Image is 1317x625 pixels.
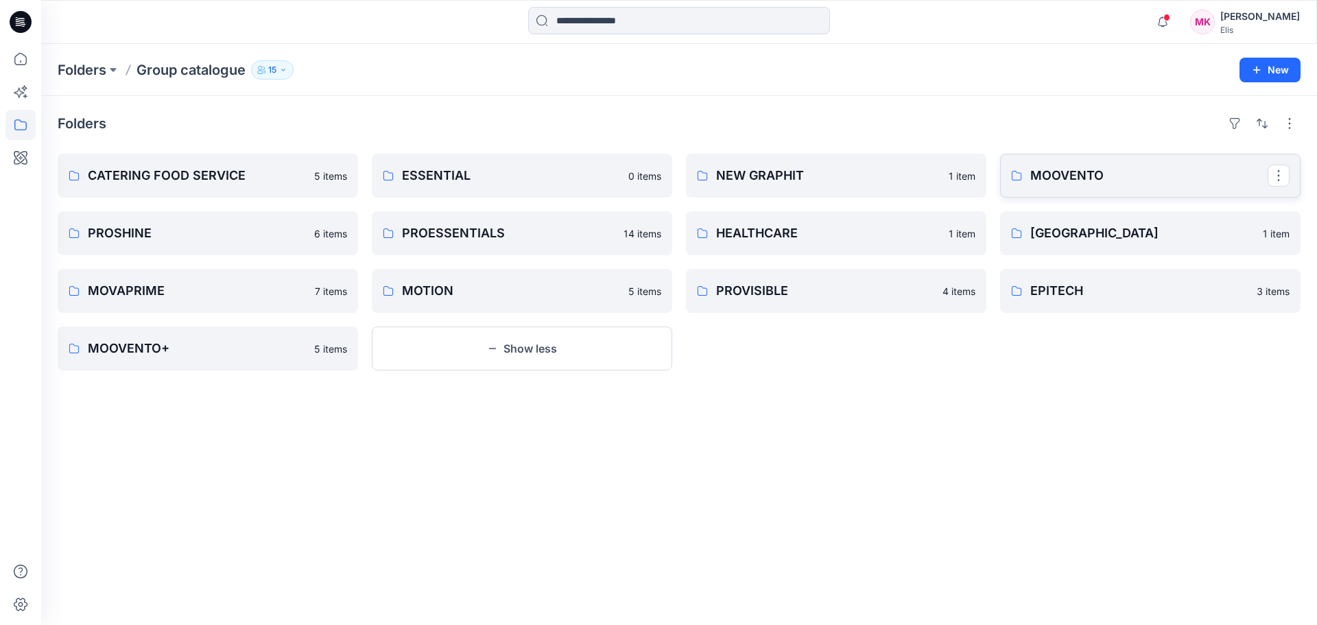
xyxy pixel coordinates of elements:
a: MOOVENTO [1000,154,1301,198]
a: HEALTHCARE1 item [686,211,986,255]
p: 15 [268,62,276,78]
a: [GEOGRAPHIC_DATA]1 item [1000,211,1301,255]
h4: Folders [58,115,106,132]
a: PROVISIBLE4 items [686,269,986,313]
p: NEW GRAPHIT [716,166,940,185]
a: EPITECH3 items [1000,269,1301,313]
p: PROSHINE [88,224,306,243]
div: MK [1190,10,1215,34]
button: New [1239,58,1301,82]
p: CATERING FOOD SERVICE [88,166,306,185]
p: 4 items [942,284,975,298]
a: CATERING FOOD SERVICE5 items [58,154,358,198]
p: 0 items [628,169,661,183]
a: MOVAPRIME7 items [58,269,358,313]
p: 14 items [624,226,661,241]
p: 5 items [628,284,661,298]
a: NEW GRAPHIT1 item [686,154,986,198]
p: PROVISIBLE [716,281,934,300]
p: 1 item [1263,226,1290,241]
button: 15 [251,60,294,80]
p: 6 items [314,226,347,241]
p: MOOVENTO+ [88,339,306,358]
a: Folders [58,60,106,80]
div: [PERSON_NAME] [1220,8,1300,25]
p: MOTION [402,281,620,300]
p: [GEOGRAPHIC_DATA] [1030,224,1255,243]
a: MOTION5 items [372,269,672,313]
p: ESSENTIAL [402,166,620,185]
p: 1 item [949,169,975,183]
div: Elis [1220,25,1300,35]
a: MOOVENTO+5 items [58,327,358,370]
p: 1 item [949,226,975,241]
a: PROESSENTIALS14 items [372,211,672,255]
p: HEALTHCARE [716,224,940,243]
p: 5 items [314,342,347,356]
p: 7 items [315,284,347,298]
p: Group catalogue [137,60,246,80]
p: EPITECH [1030,281,1248,300]
p: 3 items [1257,284,1290,298]
a: ESSENTIAL0 items [372,154,672,198]
p: MOOVENTO [1030,166,1268,185]
p: MOVAPRIME [88,281,307,300]
a: PROSHINE6 items [58,211,358,255]
p: PROESSENTIALS [402,224,615,243]
p: 5 items [314,169,347,183]
button: Show less [372,327,672,370]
